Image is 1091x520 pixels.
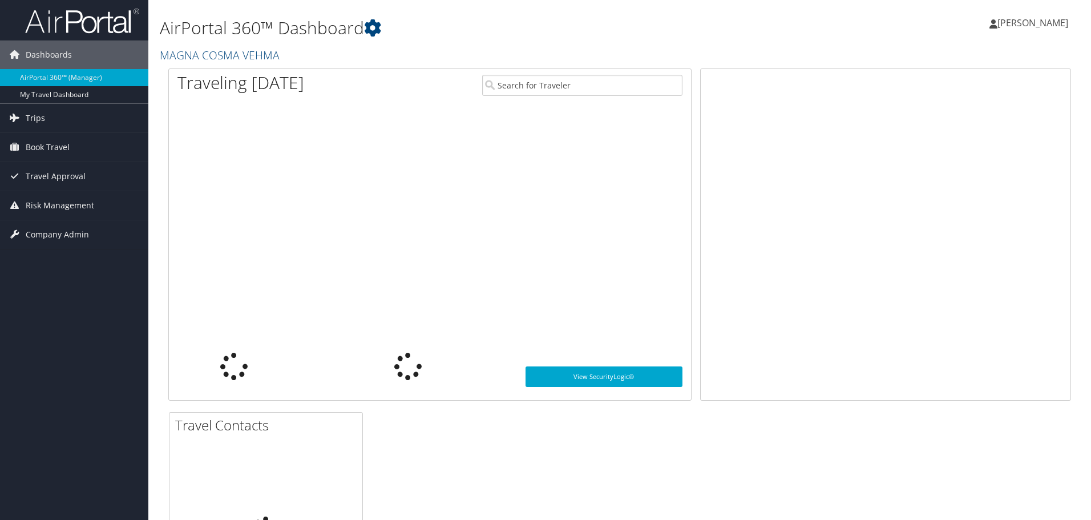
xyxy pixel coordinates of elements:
[26,104,45,132] span: Trips
[25,7,139,34] img: airportal-logo.png
[526,366,682,387] a: View SecurityLogic®
[482,75,682,96] input: Search for Traveler
[26,41,72,69] span: Dashboards
[177,71,304,95] h1: Traveling [DATE]
[160,47,282,63] a: MAGNA COSMA VEHMA
[175,416,362,435] h2: Travel Contacts
[989,6,1080,40] a: [PERSON_NAME]
[26,162,86,191] span: Travel Approval
[26,133,70,162] span: Book Travel
[26,220,89,249] span: Company Admin
[26,191,94,220] span: Risk Management
[160,16,773,40] h1: AirPortal 360™ Dashboard
[997,17,1068,29] span: [PERSON_NAME]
